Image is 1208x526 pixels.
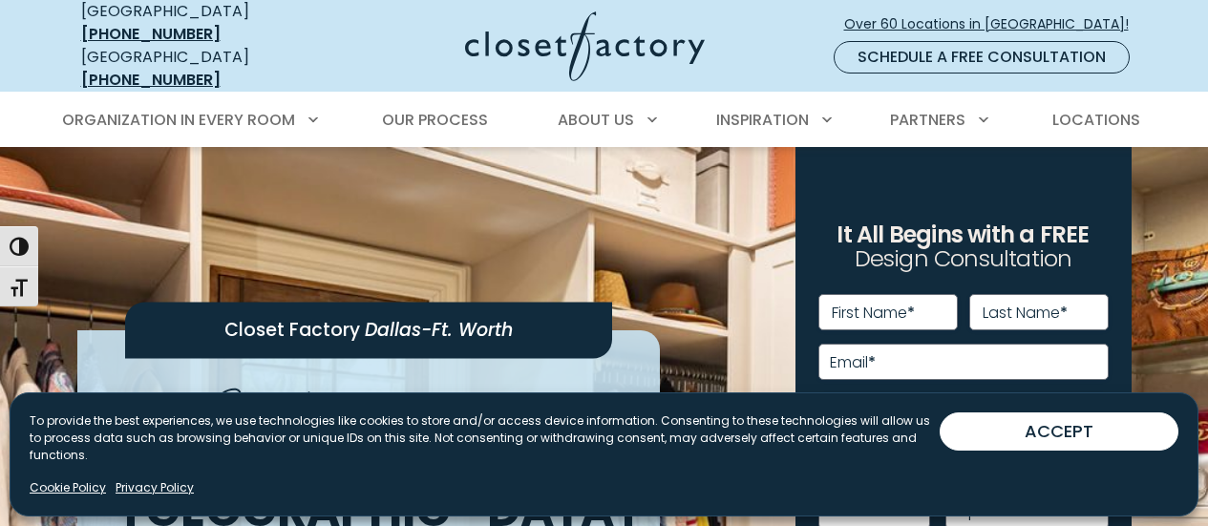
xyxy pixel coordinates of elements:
label: First Name [832,305,915,321]
span: Our Process [382,109,488,131]
label: Email [830,355,876,370]
span: Inspiration [716,109,809,131]
div: [GEOGRAPHIC_DATA] [81,46,315,92]
nav: Primary Menu [49,94,1160,147]
span: Custom [200,361,376,448]
img: Closet Factory Logo [465,11,705,81]
span: Dallas-Ft. Worth [365,318,513,344]
a: Privacy Policy [116,479,194,496]
span: Organization in Every Room [62,109,295,131]
span: Locations [1052,109,1140,131]
button: ACCEPT [940,412,1178,451]
a: Over 60 Locations in [GEOGRAPHIC_DATA]! [843,8,1145,41]
a: [PHONE_NUMBER] [81,23,221,45]
span: About Us [558,109,634,131]
span: Closet Factory [224,318,360,344]
label: Last Name [983,305,1068,321]
p: To provide the best experiences, we use technologies like cookies to store and/or access device i... [30,412,940,464]
a: Schedule a Free Consultation [834,41,1130,74]
span: Over 60 Locations in [GEOGRAPHIC_DATA]! [844,14,1144,34]
label: Zip Code [957,504,1032,519]
span: Design Consultation [855,243,1072,275]
a: [PHONE_NUMBER] [81,69,221,91]
span: It All Begins with a FREE [837,219,1089,250]
span: Partners [890,109,965,131]
a: Cookie Policy [30,479,106,496]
